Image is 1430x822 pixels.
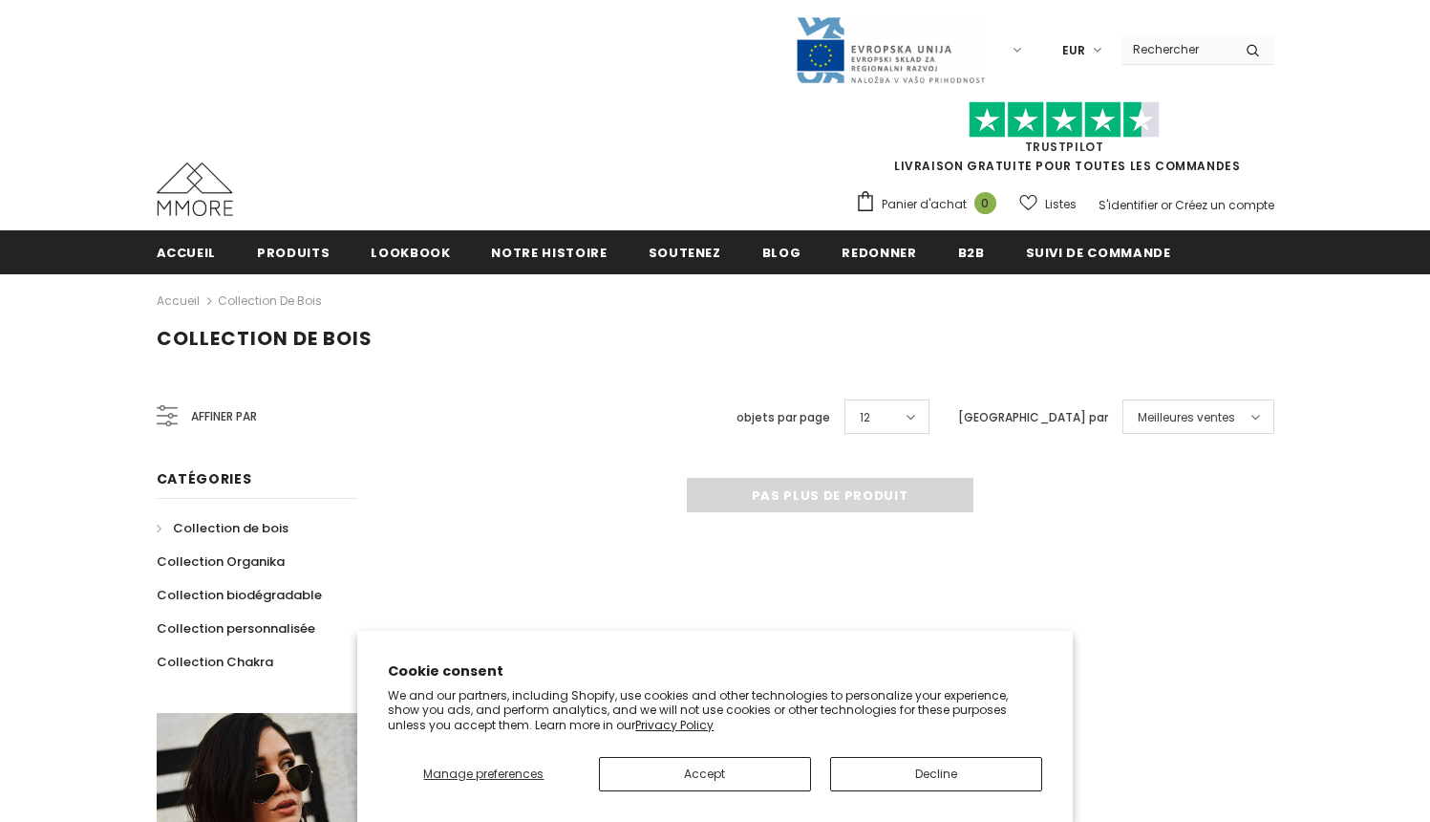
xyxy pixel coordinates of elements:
[157,619,315,638] span: Collection personnalisée
[795,41,986,57] a: Javni Razpis
[491,244,607,262] span: Notre histoire
[599,757,811,791] button: Accept
[157,645,273,679] a: Collection Chakra
[1099,197,1158,213] a: S'identifier
[191,406,257,427] span: Affiner par
[1025,139,1104,155] a: TrustPilot
[974,192,996,214] span: 0
[1121,35,1231,63] input: Search Site
[157,511,288,545] a: Collection de bois
[157,578,322,612] a: Collection biodégradable
[958,244,985,262] span: B2B
[257,244,330,262] span: Produits
[371,244,450,262] span: Lookbook
[388,757,579,791] button: Manage preferences
[762,230,801,273] a: Blog
[157,545,285,578] a: Collection Organika
[830,757,1042,791] button: Decline
[388,661,1042,681] h2: Cookie consent
[388,688,1042,733] p: We and our partners, including Shopify, use cookies and other technologies to personalize your ex...
[762,244,801,262] span: Blog
[855,110,1274,174] span: LIVRAISON GRATUITE POUR TOUTES LES COMMANDES
[958,230,985,273] a: B2B
[157,290,200,313] a: Accueil
[371,230,450,273] a: Lookbook
[860,408,870,427] span: 12
[855,190,1006,219] a: Panier d'achat 0
[958,408,1108,427] label: [GEOGRAPHIC_DATA] par
[157,653,273,671] span: Collection Chakra
[635,717,714,733] a: Privacy Policy
[157,230,217,273] a: Accueil
[1019,187,1077,221] a: Listes
[1026,244,1171,262] span: Suivi de commande
[736,408,830,427] label: objets par page
[157,469,252,488] span: Catégories
[649,230,721,273] a: soutenez
[1062,41,1085,60] span: EUR
[491,230,607,273] a: Notre histoire
[218,292,322,309] a: Collection de bois
[423,766,544,782] span: Manage preferences
[649,244,721,262] span: soutenez
[842,244,916,262] span: Redonner
[157,612,315,645] a: Collection personnalisée
[157,586,322,604] span: Collection biodégradable
[157,162,233,216] img: Cas MMORE
[1026,230,1171,273] a: Suivi de commande
[157,244,217,262] span: Accueil
[969,101,1160,139] img: Faites confiance aux étoiles pilotes
[1175,197,1274,213] a: Créez un compte
[257,230,330,273] a: Produits
[842,230,916,273] a: Redonner
[1045,195,1077,214] span: Listes
[157,552,285,571] span: Collection Organika
[1138,408,1235,427] span: Meilleures ventes
[1161,197,1172,213] span: or
[882,195,967,214] span: Panier d'achat
[173,519,288,537] span: Collection de bois
[157,325,373,352] span: Collection de bois
[795,15,986,85] img: Javni Razpis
